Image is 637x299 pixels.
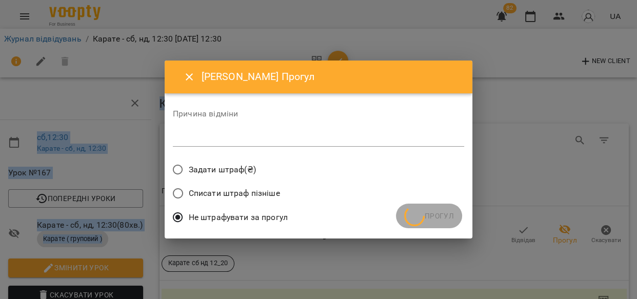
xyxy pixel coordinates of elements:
span: Списати штраф пізніше [189,187,280,200]
h6: [PERSON_NAME] Прогул [202,69,460,85]
span: Задати штраф(₴) [189,164,256,176]
span: Не штрафувати за прогул [189,211,288,224]
button: Close [177,65,202,89]
label: Причина відміни [173,110,464,118]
